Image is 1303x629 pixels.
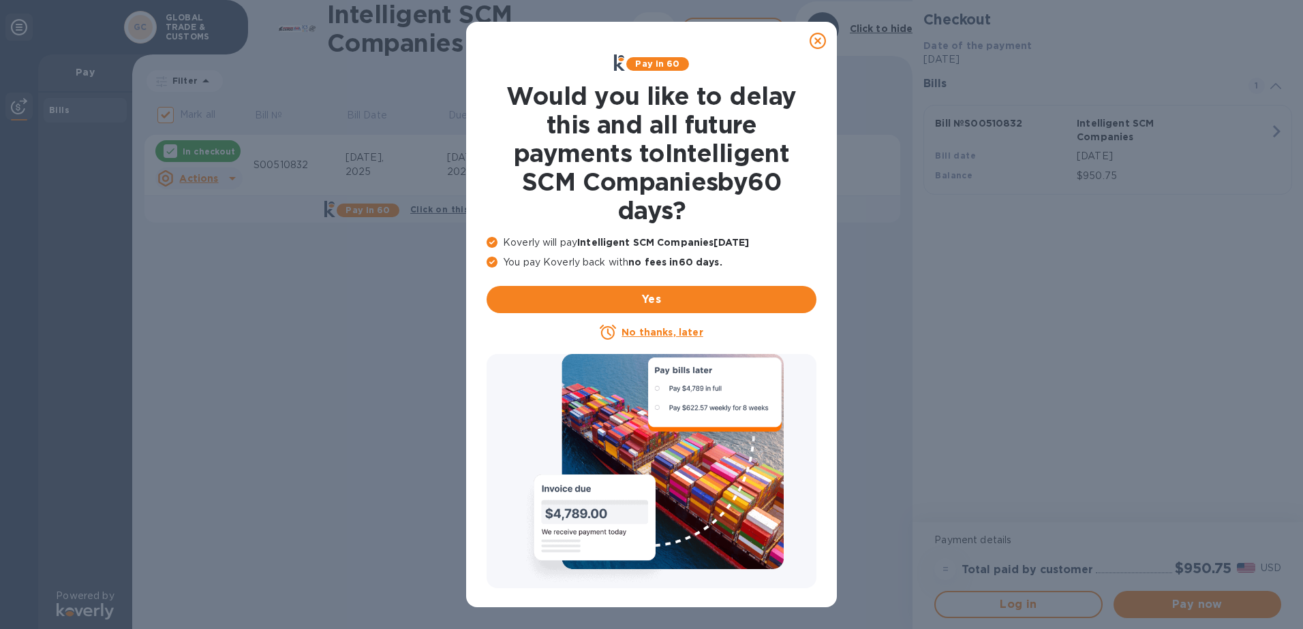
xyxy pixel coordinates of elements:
b: no fees in 60 days . [628,257,722,268]
h1: Would you like to delay this and all future payments to Intelligent SCM Companies by 60 days ? [487,82,816,225]
button: Yes [487,286,816,313]
b: Intelligent SCM Companies [DATE] [577,237,749,248]
span: Yes [497,291,806,308]
p: You pay Koverly back with [487,255,816,270]
p: Koverly will pay [487,236,816,250]
b: Pay in 60 [635,59,679,69]
u: No thanks, later [622,327,703,338]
